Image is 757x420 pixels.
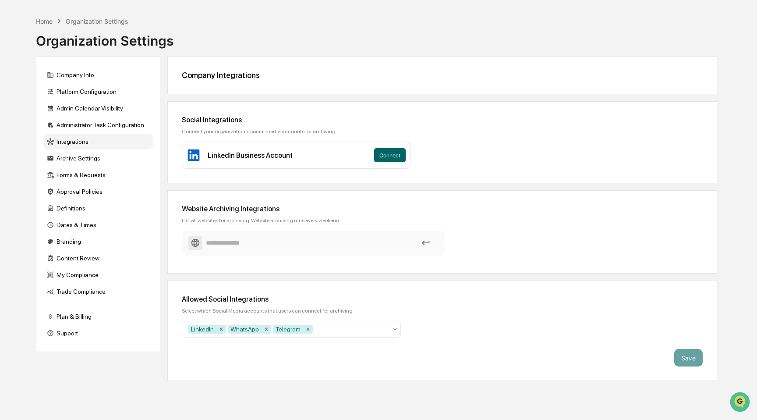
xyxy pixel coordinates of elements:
div: Definitions [43,200,153,216]
img: LinkedIn Business Account Icon [187,148,201,162]
div: Remove Telegram [303,325,313,334]
p: How can we help? [9,18,159,32]
div: Connect your organization's social media accounts for archiving [182,128,703,135]
span: Data Lookup [18,127,55,136]
div: Content Review [43,250,153,266]
div: Company Info [43,67,153,83]
div: Website Archiving Integrations [182,205,703,213]
div: WhatsApp [228,325,262,334]
div: Support [43,325,153,341]
a: Powered byPylon [62,148,106,155]
div: Remove LinkedIn [216,325,226,334]
div: My Compliance [43,267,153,283]
iframe: Open customer support [729,391,753,415]
div: 🗄️ [64,111,71,118]
a: 🗄️Attestations [60,107,112,123]
div: Administrator Task Configuration [43,117,153,133]
div: Branding [43,234,153,249]
button: Start new chat [149,70,159,80]
div: Start new chat [30,67,144,76]
div: Social Integrations [182,116,703,124]
div: Forms & Requests [43,167,153,183]
img: 1746055101610-c473b297-6a78-478c-a979-82029cc54cd1 [9,67,25,83]
div: Home [36,18,53,25]
div: Approval Policies [43,184,153,199]
div: Dates & Times [43,217,153,233]
div: Archive Settings [43,150,153,166]
div: Telegram [273,325,303,334]
div: Admin Calendar Visibility [43,100,153,116]
div: 🔎 [9,128,16,135]
div: LinkedIn [188,325,216,334]
div: List all websites for archiving. Website archiving runs every weekend [182,217,703,224]
a: 🖐️Preclearance [5,107,60,123]
div: 🖐️ [9,111,16,118]
div: Select which Social Media accounts that users can connect for archiving [182,308,703,314]
div: Trade Compliance [43,284,153,299]
span: Attestations [72,110,109,119]
div: Remove WhatsApp [262,325,271,334]
div: Organization Settings [36,26,173,49]
a: 🔎Data Lookup [5,124,59,139]
div: Allowed Social Integrations [182,295,703,303]
div: Platform Configuration [43,84,153,100]
div: Company Integrations [182,71,703,80]
div: Organization Settings [66,18,128,25]
button: Save [674,349,703,367]
button: Connect [374,148,406,162]
div: Plan & Billing [43,309,153,324]
div: LinkedIn Business Account [208,151,293,160]
div: We're available if you need us! [30,76,111,83]
span: Pylon [87,149,106,155]
span: Preclearance [18,110,57,119]
div: Integrations [43,134,153,149]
